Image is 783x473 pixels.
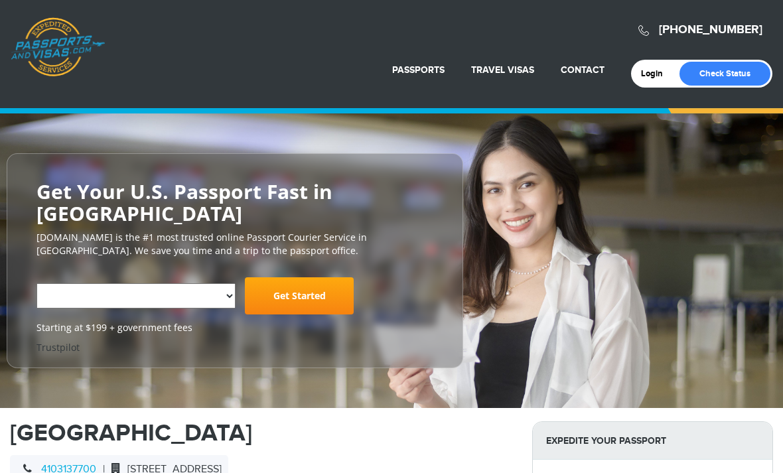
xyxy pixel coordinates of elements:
[561,64,605,76] a: Contact
[245,277,354,314] a: Get Started
[659,23,762,37] a: [PHONE_NUMBER]
[392,64,445,76] a: Passports
[36,321,433,334] span: Starting at $199 + government fees
[10,421,512,445] h1: [GEOGRAPHIC_DATA]
[641,68,672,79] a: Login
[36,341,80,354] a: Trustpilot
[533,422,772,460] strong: Expedite Your Passport
[36,180,433,224] h2: Get Your U.S. Passport Fast in [GEOGRAPHIC_DATA]
[471,64,534,76] a: Travel Visas
[679,62,770,86] a: Check Status
[11,17,105,77] a: Passports & [DOMAIN_NAME]
[36,231,433,257] p: [DOMAIN_NAME] is the #1 most trusted online Passport Courier Service in [GEOGRAPHIC_DATA]. We sav...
